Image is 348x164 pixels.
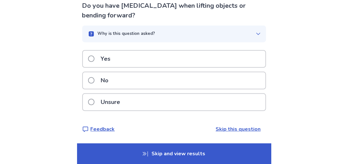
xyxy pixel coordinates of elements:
[97,72,113,89] p: No
[91,125,115,133] p: Feedback
[97,94,124,110] p: Unsure
[82,1,266,20] p: Do you have [MEDICAL_DATA] when lifting objects or bending forward?
[216,126,261,133] a: Skip this question
[82,125,115,133] a: Feedback
[82,26,266,42] button: Why is this question asked?
[77,143,271,164] p: Skip and view results
[98,31,155,37] p: Why is this question asked?
[97,51,115,67] p: Yes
